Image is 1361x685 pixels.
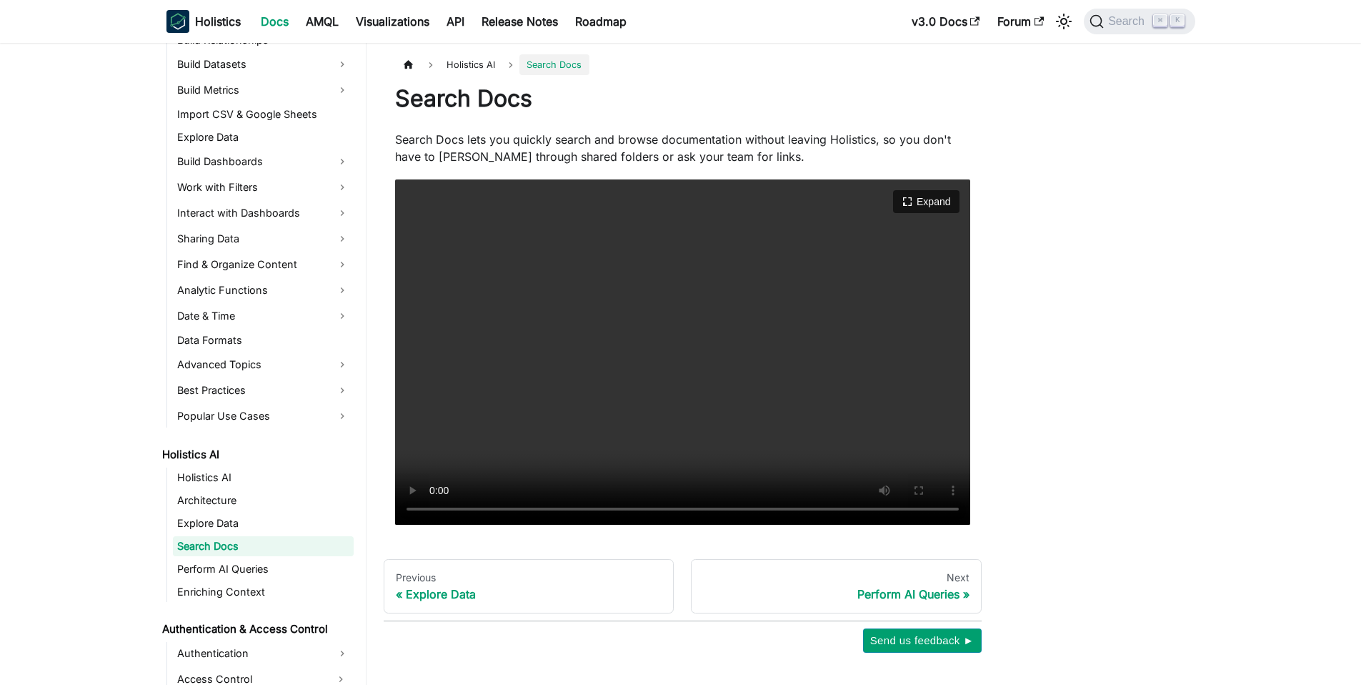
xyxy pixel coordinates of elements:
[989,10,1052,33] a: Forum
[703,587,969,601] div: Perform AI Queries
[384,559,674,613] a: PreviousExplore Data
[1153,14,1167,27] kbd: ⌘
[173,202,354,225] a: Interact with Dashboards
[173,559,354,579] a: Perform AI Queries
[1052,10,1075,33] button: Switch between dark and light mode (currently light mode)
[1170,14,1185,27] kbd: K
[396,571,662,584] div: Previous
[173,642,354,665] a: Authentication
[519,54,589,75] span: Search Docs
[173,279,354,302] a: Analytic Functions
[438,10,473,33] a: API
[173,127,354,147] a: Explore Data
[439,54,502,75] span: Holistics AI
[173,468,354,488] a: Holistics AI
[691,559,982,613] a: NextPerform AI Queries
[173,253,354,276] a: Find & Organize Content
[347,10,438,33] a: Visualizations
[173,79,354,102] a: Build Metrics
[158,619,354,639] a: Authentication & Access Control
[395,54,970,75] nav: Breadcrumbs
[395,84,970,113] h1: Search Docs
[395,131,970,165] p: Search Docs lets you quickly search and browse documentation without leaving Holistics, so you do...
[395,54,422,75] a: Home page
[158,445,354,465] a: Holistics AI
[173,353,354,376] a: Advanced Topics
[173,536,354,556] a: Search Docs
[195,13,241,30] b: Holistics
[1104,15,1153,28] span: Search
[173,176,354,199] a: Work with Filters
[384,559,982,613] nav: Docs pages
[567,10,635,33] a: Roadmap
[173,150,354,173] a: Build Dashboards
[473,10,567,33] a: Release Notes
[166,10,241,33] a: HolisticsHolistics
[1084,9,1195,34] button: Search (Command+K)
[173,104,354,124] a: Import CSV & Google Sheets
[152,43,367,685] nav: Docs sidebar
[703,571,969,584] div: Next
[395,179,970,525] video: Your browser does not support embedding video, but you can .
[893,190,959,213] button: Expand video
[173,513,354,533] a: Explore Data
[903,10,989,33] a: v3.0 Docs
[173,405,354,428] a: Popular Use Cases
[173,53,354,76] a: Build Datasets
[173,379,354,402] a: Best Practices
[396,587,662,601] div: Explore Data
[297,10,347,33] a: AMQL
[173,305,354,327] a: Date & Time
[173,330,354,350] a: Data Formats
[252,10,297,33] a: Docs
[173,582,354,602] a: Enriching Context
[173,491,354,511] a: Architecture
[870,631,974,650] span: Send us feedback ►
[166,10,189,33] img: Holistics
[863,629,982,653] button: Send us feedback ►
[173,227,354,250] a: Sharing Data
